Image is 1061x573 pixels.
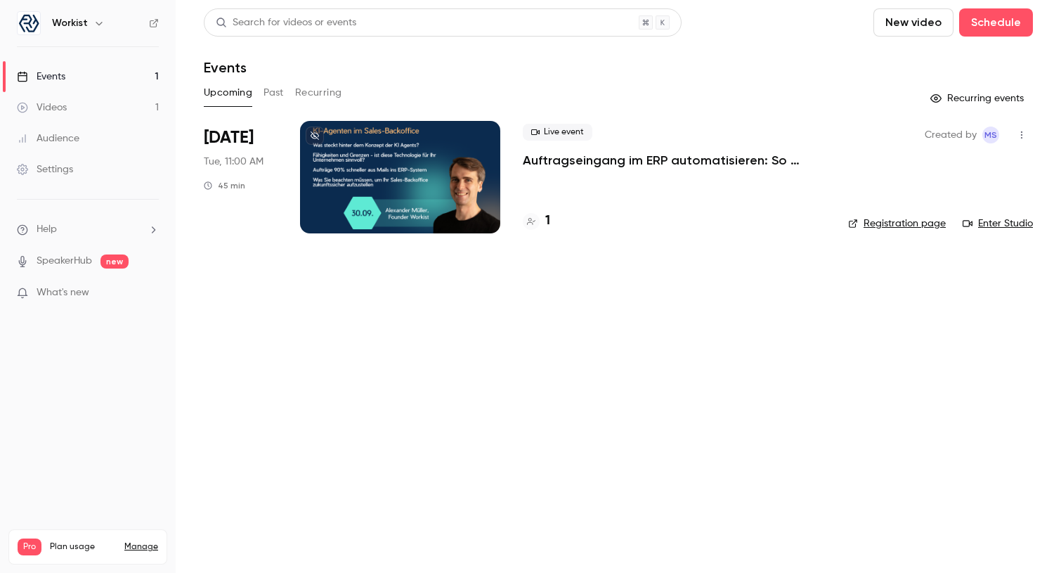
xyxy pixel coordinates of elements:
[523,152,826,169] a: Auftragseingang im ERP automatisieren: So arbeitet ein KI-Agent im Sales-Backoffice
[142,287,159,300] iframe: Noticeable Trigger
[263,82,284,104] button: Past
[204,127,254,149] span: [DATE]
[17,131,79,146] div: Audience
[959,8,1033,37] button: Schedule
[982,127,999,143] span: Max Sauermilch
[984,127,997,143] span: MS
[50,541,116,553] span: Plan usage
[204,82,252,104] button: Upcoming
[204,155,263,169] span: Tue, 11:00 AM
[18,12,40,34] img: Workist
[523,124,592,141] span: Live event
[37,222,57,237] span: Help
[100,255,129,269] span: new
[17,70,65,84] div: Events
[52,16,88,30] h6: Workist
[17,222,159,237] li: help-dropdown-opener
[523,212,550,231] a: 1
[17,101,67,115] div: Videos
[204,121,278,233] div: Sep 30 Tue, 11:00 AM (Europe/Berlin)
[17,162,73,176] div: Settings
[37,285,89,300] span: What's new
[204,59,247,76] h1: Events
[37,254,92,269] a: SpeakerHub
[873,8,953,37] button: New video
[204,180,245,191] div: 45 min
[924,87,1033,110] button: Recurring events
[18,539,41,555] span: Pro
[124,541,158,553] a: Manage
[848,217,946,231] a: Registration page
[216,15,356,30] div: Search for videos or events
[545,212,550,231] h4: 1
[295,82,342,104] button: Recurring
[925,127,977,143] span: Created by
[963,217,1033,231] a: Enter Studio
